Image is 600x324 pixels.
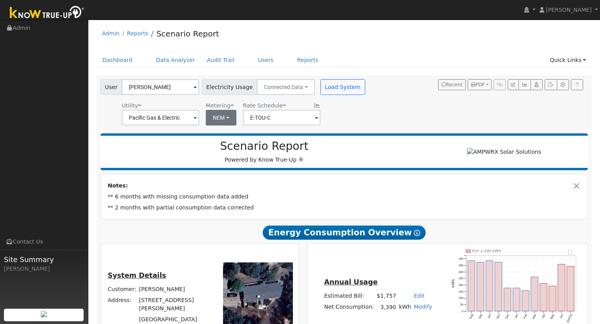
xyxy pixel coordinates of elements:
[202,79,257,95] span: Electricity Usage
[150,53,201,67] a: Data Analyzer
[122,79,199,95] input: Select a User
[252,53,280,67] a: Users
[4,254,84,265] span: Site Summary
[4,265,84,273] div: [PERSON_NAME]
[257,79,315,95] button: Connected Data
[471,82,485,87] span: PDF
[508,79,519,90] button: Edit User
[127,30,148,36] a: Reports
[530,79,543,90] button: Login As
[320,79,365,95] button: Load System
[545,79,557,90] button: Export Interval Data
[571,79,583,90] a: Help Link
[206,110,236,126] button: NEM
[122,110,199,126] input: Select a Utility
[122,102,199,110] div: Utility
[97,53,139,67] a: Dashboard
[156,29,219,38] a: Scenario Report
[243,110,320,126] input: Select a Rate Schedule
[243,102,286,109] span: Alias: HETOUC
[544,53,592,67] a: Quick Links
[6,4,88,22] img: Know True-Up
[546,7,592,13] span: [PERSON_NAME]
[291,53,324,67] a: Reports
[518,79,530,90] button: Multi-Series Graph
[101,79,122,95] span: User
[41,311,47,317] img: retrieve
[102,30,120,36] a: Admin
[201,53,240,67] a: Audit Trail
[557,79,569,90] button: Settings
[438,79,466,90] button: Recent
[468,79,492,90] button: PDF
[206,102,236,110] div: Metering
